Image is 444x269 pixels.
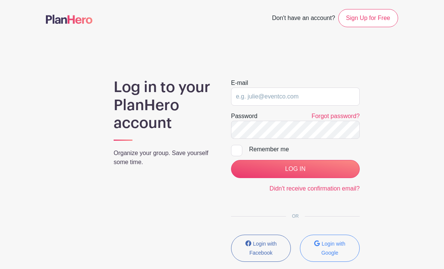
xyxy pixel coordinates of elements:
[272,11,335,27] span: Don't have an account?
[46,15,93,24] img: logo-507f7623f17ff9eddc593b1ce0a138ce2505c220e1c5a4e2b4648c50719b7d32.svg
[231,112,257,121] label: Password
[321,241,345,256] small: Login with Google
[300,235,360,262] button: Login with Google
[286,214,305,219] span: OR
[231,160,360,178] input: LOG IN
[312,113,360,119] a: Forgot password?
[249,145,360,154] div: Remember me
[231,78,248,88] label: E-mail
[114,78,213,132] h1: Log in to your PlanHero account
[231,235,291,262] button: Login with Facebook
[249,241,277,256] small: Login with Facebook
[231,88,360,106] input: e.g. julie@eventco.com
[338,9,398,27] a: Sign Up for Free
[114,149,213,167] p: Organize your group. Save yourself some time.
[269,185,360,192] a: Didn't receive confirmation email?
